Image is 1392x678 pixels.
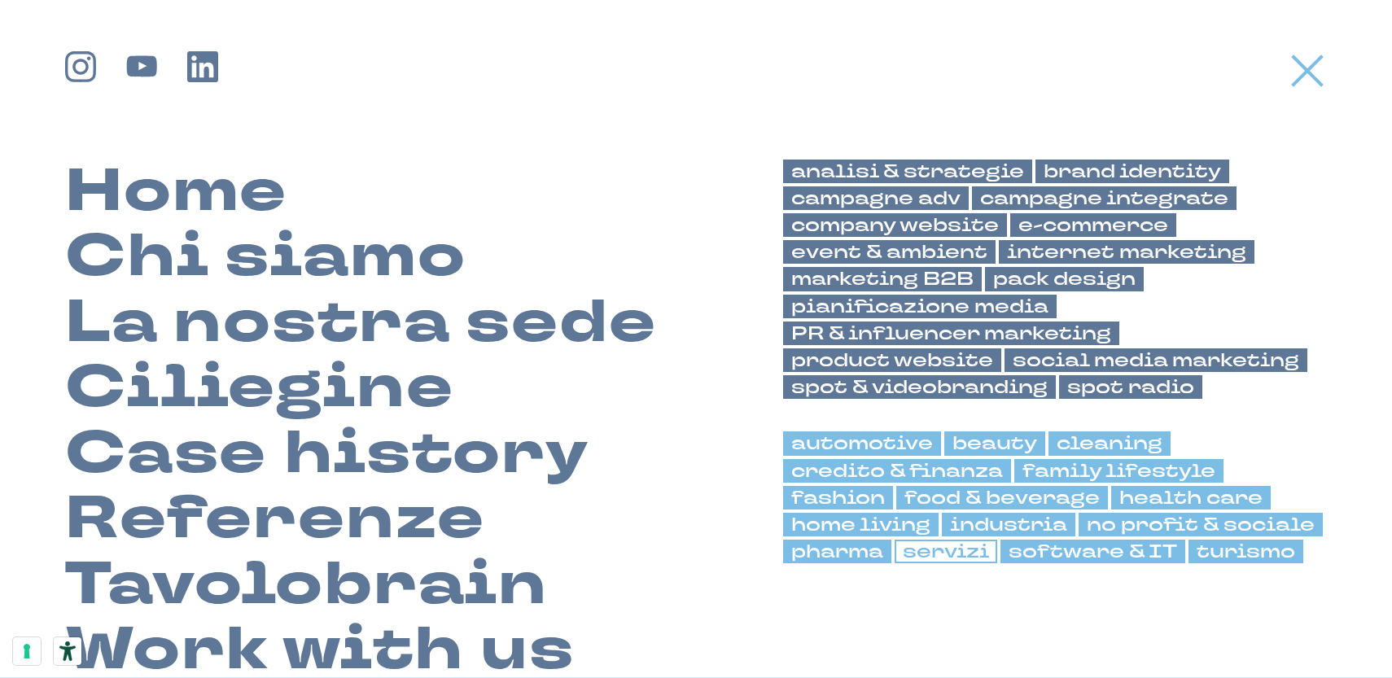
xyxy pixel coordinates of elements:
[65,356,453,422] a: Ciliegine
[783,431,941,455] a: automotive
[896,486,1108,510] a: food & beverage
[1059,375,1202,399] a: spot radio
[54,637,81,665] button: Strumenti di accessibilità
[783,486,893,510] a: fashion
[783,348,1001,372] a: product website
[783,375,1056,399] a: spot & videobranding
[783,513,939,536] a: home living
[65,291,657,356] a: La nostra sede
[783,213,1007,237] a: company website
[999,240,1254,264] a: internet marketing
[783,540,891,563] a: pharma
[65,160,287,225] a: Home
[65,225,466,291] a: Chi siamo
[942,513,1075,536] a: industria
[1000,540,1185,563] a: software & IT
[1188,540,1303,563] a: turismo
[783,322,1119,345] a: PR & influencer marketing
[1111,486,1271,510] a: health care
[1010,213,1176,237] a: e-commerce
[13,637,41,665] button: Le tue preferenze relative al consenso per le tecnologie di tracciamento
[1014,459,1223,483] a: family lifestyle
[783,160,1032,183] a: analisi & strategie
[944,431,1045,455] a: beauty
[985,267,1144,291] a: pack design
[972,186,1237,210] a: campagne integrate
[1048,431,1171,455] a: cleaning
[895,540,997,563] a: servizi
[783,186,969,210] a: campagne adv
[783,459,1011,483] a: credito & finanza
[783,295,1057,318] a: pianificazione media
[65,422,589,488] a: Case history
[1035,160,1229,183] a: brand identity
[65,553,548,619] a: Tavolobrain
[1005,348,1307,372] a: social media marketing
[783,240,996,264] a: event & ambient
[65,487,484,553] a: Referenze
[1079,513,1323,536] a: no profit & sociale
[783,267,982,291] a: marketing B2B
